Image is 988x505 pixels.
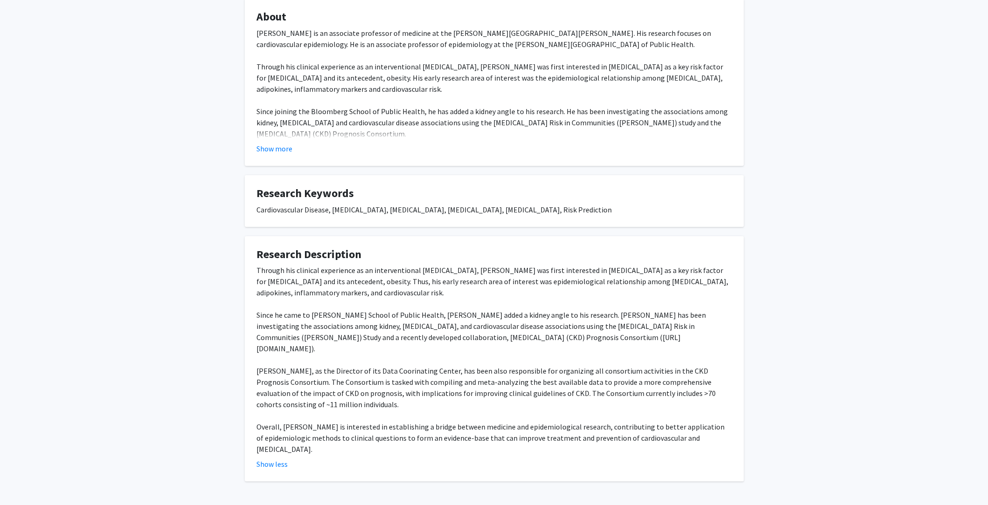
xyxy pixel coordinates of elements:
[256,187,732,200] h4: Research Keywords
[256,27,732,341] div: [PERSON_NAME] is an associate professor of medicine at the [PERSON_NAME][GEOGRAPHIC_DATA][PERSON_...
[256,458,288,470] button: Show less
[256,248,732,261] h4: Research Description
[7,463,40,498] iframe: Chat
[256,204,732,215] div: Cardiovascular Disease, [MEDICAL_DATA], [MEDICAL_DATA], [MEDICAL_DATA], [MEDICAL_DATA], Risk Pred...
[256,143,292,154] button: Show more
[256,10,732,24] h4: About
[256,265,732,455] div: Through his clinical experience as an interventional [MEDICAL_DATA], [PERSON_NAME] was first inte...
